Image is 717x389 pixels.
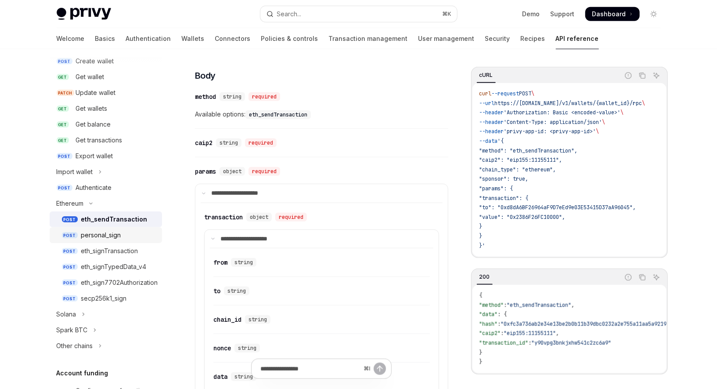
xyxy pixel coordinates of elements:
[521,28,545,49] a: Recipes
[195,92,216,101] div: method
[50,180,162,196] a: POSTAuthenticate
[479,349,483,356] span: }
[485,28,510,49] a: Security
[623,70,634,81] button: Report incorrect code
[623,272,634,283] button: Report incorrect code
[57,185,72,191] span: POST
[62,280,78,286] span: POST
[522,10,540,18] a: Demo
[501,330,504,337] span: :
[637,272,648,283] button: Copy the contents from the code block
[126,28,171,49] a: Authentication
[479,214,566,221] span: "value": "0x2386F26FC10000",
[479,147,578,154] span: "method": "eth_sendTransaction",
[651,272,662,283] button: Ask AI
[479,138,498,145] span: --data
[479,100,495,107] span: --url
[479,156,562,164] span: "caip2": "eip155:11155111",
[275,213,307,222] div: required
[651,70,662,81] button: Ask AI
[479,119,504,126] span: --header
[57,325,88,335] div: Spark BTC
[213,258,227,267] div: from
[501,320,710,327] span: "0xfc3a736ab2e34e13be2b0b11b39dbc0232a2e755a11aa5a9219890d3b2c6c7d8"
[50,85,162,101] a: PATCHUpdate wallet
[556,28,599,49] a: API reference
[50,322,162,338] button: Toggle Spark BTC section
[213,287,220,295] div: to
[50,116,162,132] a: GETGet balance
[57,8,111,20] img: light logo
[50,259,162,275] a: POSTeth_signTypedData_v4
[223,168,241,175] span: object
[76,182,112,193] div: Authenticate
[479,339,529,346] span: "transaction_id"
[57,28,85,49] a: Welcome
[642,100,645,107] span: \
[492,90,519,97] span: --request
[479,128,504,135] span: --header
[261,28,318,49] a: Policies & controls
[76,135,123,145] div: Get transactions
[57,368,108,378] h5: Account funding
[498,311,507,318] span: : {
[204,213,243,222] div: transaction
[213,315,241,324] div: chain_id
[532,339,612,346] span: "y90vpg3bnkjxhw541c2zc6a9"
[602,119,605,126] span: \
[57,90,74,96] span: PATCH
[50,338,162,354] button: Toggle Other chains section
[50,275,162,291] a: POSTeth_sign7702Authorization
[479,311,498,318] span: "data"
[479,166,556,173] span: "chain_type": "ethereum",
[551,10,575,18] a: Support
[479,109,504,116] span: --header
[50,243,162,259] a: POSTeth_signTransaction
[596,128,599,135] span: \
[57,121,69,128] span: GET
[81,246,138,256] div: eth_signTransaction
[479,302,504,309] span: "method"
[637,70,648,81] button: Copy the contents from the code block
[195,167,216,176] div: params
[443,11,452,18] span: ⌘ K
[76,119,111,130] div: Get balance
[95,28,115,49] a: Basics
[50,227,162,243] a: POSTpersonal_sign
[81,262,147,272] div: eth_signTypedData_v4
[479,90,492,97] span: curl
[507,302,572,309] span: "eth_sendTransaction"
[592,10,626,18] span: Dashboard
[195,109,448,120] span: Available options:
[50,101,162,116] a: GETGet wallets
[76,72,104,82] div: Get wallet
[504,128,596,135] span: 'privy-app-id: <privy-app-id>'
[76,151,113,161] div: Export wallet
[479,195,529,202] span: "transaction": {
[57,153,72,160] span: POST
[50,132,162,148] a: GETGet transactions
[57,137,69,144] span: GET
[57,105,69,112] span: GET
[260,6,457,22] button: Open search
[647,7,661,21] button: Toggle dark mode
[234,259,253,266] span: string
[182,28,205,49] a: Wallets
[504,119,602,126] span: 'Content-Type: application/json'
[62,248,78,254] span: POST
[504,109,621,116] span: 'Authorization: Basic <encoded-value>'
[81,277,158,288] div: eth_sign7702Authorization
[479,320,498,327] span: "hash"
[329,28,408,49] a: Transaction management
[81,214,148,225] div: eth_sendTransaction
[76,87,116,98] div: Update wallet
[238,345,256,352] span: string
[504,302,507,309] span: :
[260,359,360,378] input: Ask a question...
[50,196,162,211] button: Toggle Ethereum section
[195,138,213,147] div: caip2
[50,148,162,164] a: POSTExport wallet
[498,138,504,145] span: '{
[529,339,532,346] span: :
[57,341,93,351] div: Other chains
